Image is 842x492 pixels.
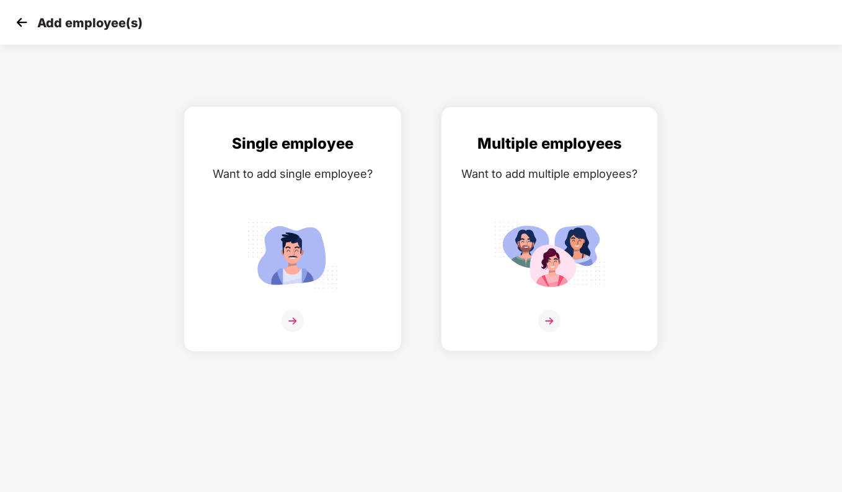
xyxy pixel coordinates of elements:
img: svg+xml;base64,PHN2ZyB4bWxucz0iaHR0cDovL3d3dy53My5vcmcvMjAwMC9zdmciIGlkPSJNdWx0aXBsZV9lbXBsb3llZS... [494,216,605,294]
img: svg+xml;base64,PHN2ZyB4bWxucz0iaHR0cDovL3d3dy53My5vcmcvMjAwMC9zdmciIHdpZHRoPSIzMCIgaGVpZ2h0PSIzMC... [12,13,31,32]
img: svg+xml;base64,PHN2ZyB4bWxucz0iaHR0cDovL3d3dy53My5vcmcvMjAwMC9zdmciIHdpZHRoPSIzNiIgaGVpZ2h0PSIzNi... [538,310,561,332]
img: svg+xml;base64,PHN2ZyB4bWxucz0iaHR0cDovL3d3dy53My5vcmcvMjAwMC9zdmciIGlkPSJTaW5nbGVfZW1wbG95ZWUiIH... [237,216,348,294]
div: Want to add single employee? [197,165,388,183]
div: Want to add multiple employees? [454,165,645,183]
p: Add employee(s) [37,15,143,30]
div: Multiple employees [454,132,645,156]
div: Single employee [197,132,388,156]
img: svg+xml;base64,PHN2ZyB4bWxucz0iaHR0cDovL3d3dy53My5vcmcvMjAwMC9zdmciIHdpZHRoPSIzNiIgaGVpZ2h0PSIzNi... [281,310,304,332]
